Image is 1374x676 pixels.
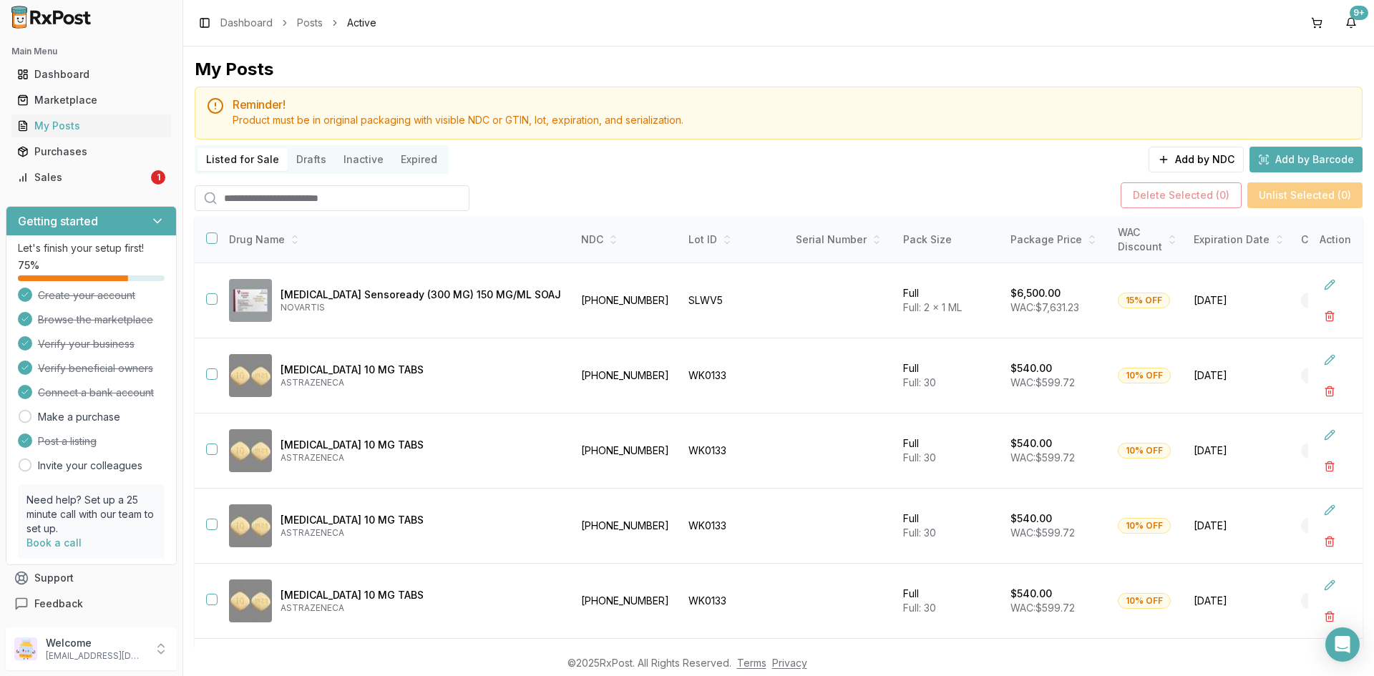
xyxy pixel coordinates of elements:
[572,263,680,338] td: [PHONE_NUMBER]
[796,232,886,247] div: Serial Number
[17,119,165,133] div: My Posts
[1194,293,1284,308] span: [DATE]
[151,170,165,185] div: 1
[903,602,936,614] span: Full: 30
[46,650,145,662] p: [EMAIL_ADDRESS][DOMAIN_NAME]
[1317,378,1343,404] button: Delete
[680,338,787,413] td: WK0133
[6,166,177,189] button: Sales1
[392,148,446,171] button: Expired
[1301,293,1363,308] div: Brand New
[14,637,37,660] img: User avatar
[1118,293,1170,308] div: 15% OFF
[233,99,1350,110] h5: Reminder!
[229,429,272,472] img: Farxiga 10 MG TABS
[1317,303,1343,329] button: Delete
[6,6,97,29] img: RxPost Logo
[198,148,288,171] button: Listed for Sale
[6,114,177,137] button: My Posts
[11,62,171,87] a: Dashboard
[220,16,376,30] nav: breadcrumb
[18,241,165,255] p: Let's finish your setup first!
[281,438,561,452] p: [MEDICAL_DATA] 10 MG TABS
[1317,422,1343,448] button: Edit
[38,288,135,303] span: Create your account
[297,16,323,30] a: Posts
[46,636,145,650] p: Welcome
[11,46,171,57] h2: Main Menu
[1010,587,1052,601] p: $540.00
[34,597,83,611] span: Feedback
[281,377,561,388] p: ASTRAZENECA
[288,148,335,171] button: Drafts
[1194,232,1284,247] div: Expiration Date
[903,526,936,539] span: Full: 30
[680,564,787,639] td: WK0133
[281,288,561,302] p: [MEDICAL_DATA] Sensoready (300 MG) 150 MG/ML SOAJ
[895,564,1002,639] td: Full
[1010,286,1061,300] p: $6,500.00
[11,165,171,190] a: Sales1
[1317,604,1343,630] button: Delete
[1317,529,1343,554] button: Delete
[1301,593,1363,609] div: Brand New
[18,258,39,273] span: 75 %
[281,302,561,313] p: NOVARTIS
[1010,232,1101,247] div: Package Price
[1317,347,1343,373] button: Edit
[220,16,273,30] a: Dashboard
[17,170,148,185] div: Sales
[895,217,1002,263] th: Pack Size
[1325,627,1360,662] div: Open Intercom Messenger
[688,232,779,247] div: Lot ID
[281,513,561,527] p: [MEDICAL_DATA] 10 MG TABS
[680,413,787,489] td: WK0133
[1301,368,1363,383] div: Brand New
[229,504,272,547] img: Farxiga 10 MG TABS
[6,89,177,112] button: Marketplace
[195,58,273,81] div: My Posts
[233,113,1350,127] div: Product must be in original packaging with visible NDC or GTIN, lot, expiration, and serialization.
[1010,511,1052,526] p: $540.00
[1010,451,1075,464] span: WAC: $599.72
[1118,443,1171,459] div: 10% OFF
[1317,272,1343,298] button: Edit
[1118,368,1171,383] div: 10% OFF
[229,579,272,622] img: Farxiga 10 MG TABS
[895,263,1002,338] td: Full
[680,263,787,338] td: SLWV5
[11,113,171,139] a: My Posts
[895,338,1002,413] td: Full
[1010,376,1075,388] span: WAC: $599.72
[1249,147,1363,172] button: Add by Barcode
[1317,454,1343,479] button: Delete
[572,338,680,413] td: [PHONE_NUMBER]
[6,63,177,86] button: Dashboard
[1194,368,1284,383] span: [DATE]
[1118,593,1171,609] div: 10% OFF
[11,139,171,165] a: Purchases
[1010,526,1075,539] span: WAC: $599.72
[1010,436,1052,451] p: $540.00
[1194,594,1284,608] span: [DATE]
[229,354,272,397] img: Farxiga 10 MG TABS
[572,489,680,564] td: [PHONE_NUMBER]
[6,565,177,591] button: Support
[38,386,154,400] span: Connect a bank account
[38,313,153,327] span: Browse the marketplace
[38,410,120,424] a: Make a purchase
[1149,147,1244,172] button: Add by NDC
[6,591,177,617] button: Feedback
[1118,518,1171,534] div: 10% OFF
[903,376,936,388] span: Full: 30
[38,459,142,473] a: Invite your colleagues
[1118,225,1176,254] div: WAC Discount
[1308,217,1363,263] th: Action
[17,67,165,82] div: Dashboard
[1317,572,1343,598] button: Edit
[572,413,680,489] td: [PHONE_NUMBER]
[903,451,936,464] span: Full: 30
[1010,361,1052,376] p: $540.00
[38,361,153,376] span: Verify beneficial owners
[229,232,561,247] div: Drug Name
